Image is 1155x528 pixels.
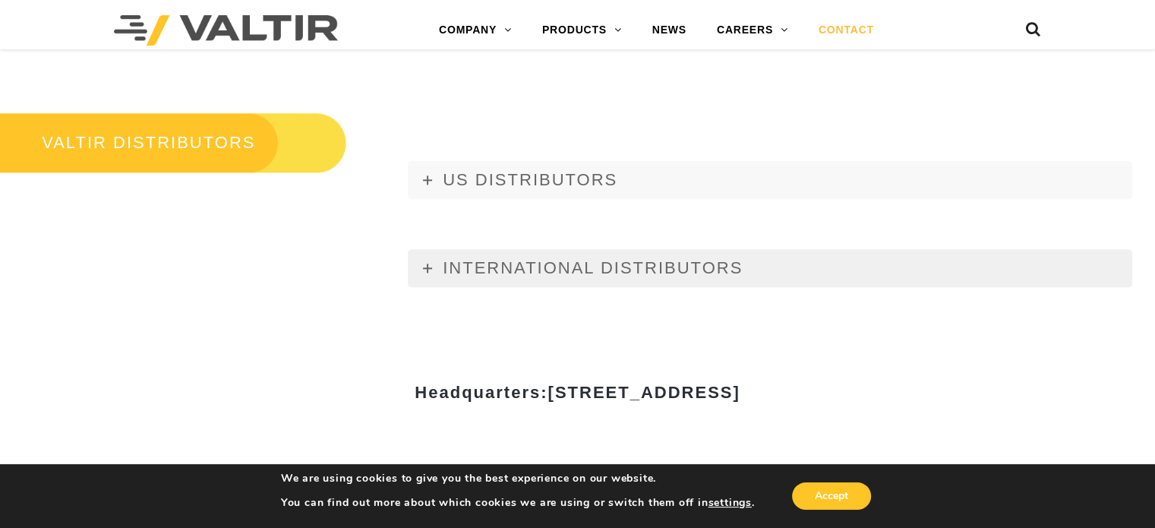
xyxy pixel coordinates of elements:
[408,249,1132,287] a: INTERNATIONAL DISTRIBUTORS
[443,258,743,277] span: INTERNATIONAL DISTRIBUTORS
[424,15,527,46] a: COMPANY
[415,383,740,402] strong: Headquarters:
[803,15,889,46] a: CONTACT
[527,15,637,46] a: PRODUCTS
[702,15,803,46] a: CAREERS
[281,472,755,485] p: We are using cookies to give you the best experience on our website.
[637,15,702,46] a: NEWS
[408,161,1132,199] a: US DISTRIBUTORS
[792,482,871,510] button: Accept
[548,383,740,402] span: [STREET_ADDRESS]
[708,496,751,510] button: settings
[281,496,755,510] p: You can find out more about which cookies we are using or switch them off in .
[114,15,338,46] img: Valtir
[443,170,617,189] span: US DISTRIBUTORS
